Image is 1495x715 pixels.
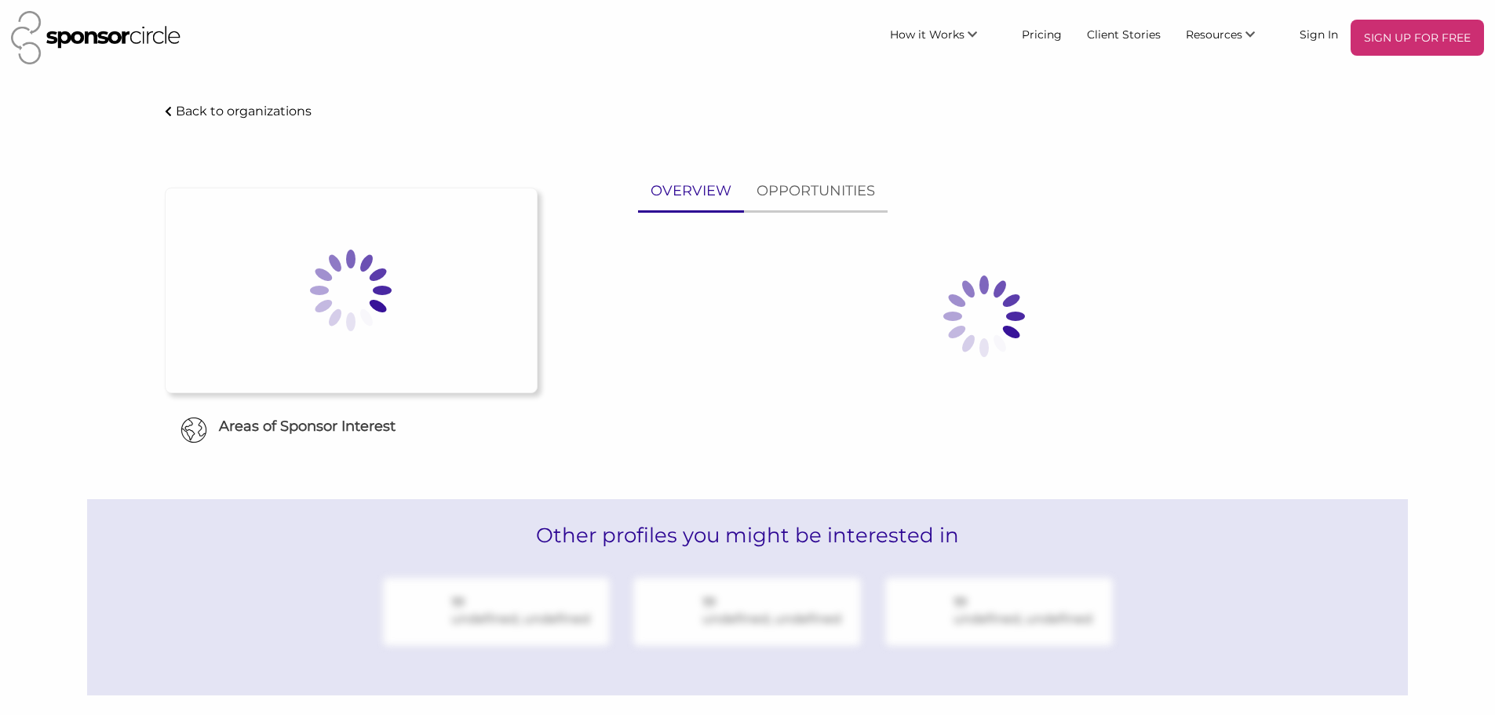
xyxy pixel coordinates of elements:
p: OVERVIEW [651,180,731,202]
p: SIGN UP FOR FREE [1357,26,1478,49]
h6: Areas of Sponsor Interest [153,417,549,436]
img: Loading spinner [906,238,1063,395]
a: Pricing [1009,20,1074,48]
p: Back to organizations [176,104,312,119]
a: Sign In [1287,20,1351,48]
span: Resources [1186,27,1242,42]
img: Loading spinner [272,212,429,369]
h2: Other profiles you might be interested in [87,499,1407,571]
a: Client Stories [1074,20,1173,48]
li: How it Works [877,20,1009,56]
li: Resources [1173,20,1287,56]
img: Globe Icon [180,417,207,443]
span: How it Works [890,27,964,42]
img: Sponsor Circle Logo [11,11,180,64]
p: OPPORTUNITIES [757,180,875,202]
